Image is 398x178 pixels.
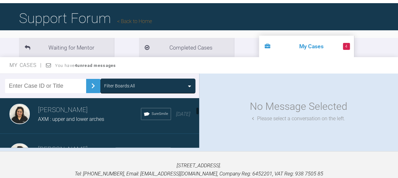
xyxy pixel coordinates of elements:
[104,82,135,89] div: Filter Boards: All
[38,116,104,122] span: AXM : upper and lower arches
[152,111,168,117] span: SureSmile
[38,105,141,116] h3: [PERSON_NAME]
[117,18,152,24] a: Back to Home
[19,38,114,57] li: Waiting for Mentor
[343,43,350,50] span: 4
[250,98,347,115] div: No Message Selected
[139,38,234,57] li: Completed Cases
[38,144,115,155] h3: [PERSON_NAME]
[252,115,345,123] div: Please select a conversation on the left.
[259,36,354,57] li: My Cases
[88,81,98,91] img: chevronRight.28bd32b0.svg
[75,63,116,68] strong: 4 unread messages
[9,62,42,68] span: My Cases
[5,79,86,93] input: Enter Case ID or Title
[10,162,388,178] p: [STREET_ADDRESS]. Tel: [PHONE_NUMBER], Email: [EMAIL_ADDRESS][DOMAIN_NAME], Company Reg: 6452201,...
[176,111,190,117] span: [DATE]
[9,143,30,163] img: Swati Anand
[55,63,116,68] span: You have
[19,7,152,29] h1: Support Forum
[9,104,30,124] img: Swati Anand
